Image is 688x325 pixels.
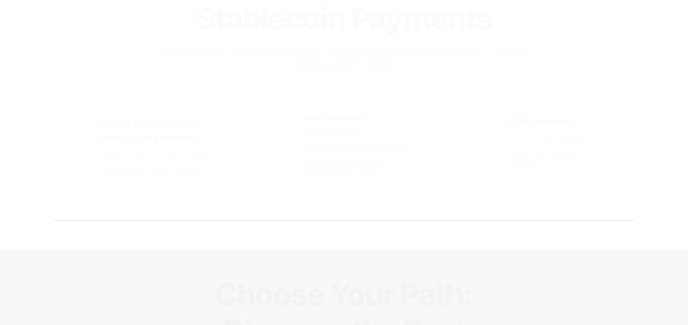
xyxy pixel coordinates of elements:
strong: Accept USDT and other digital asset payments [100,119,203,143]
strong: Bank account in Dollars/Euros [303,112,373,136]
span: Buy, sell, or swap digital assets with a business account [509,135,594,170]
strong: B2B Exchange [509,115,571,126]
span: Empower your business with seamless currency exchanges, multi-currency accounts, and flexible pay... [158,45,532,69]
span: Receive or send wires from the [GEOGRAPHIC_DATA] or [GEOGRAPHIC_DATA] [303,144,412,179]
span: We provide buttons, links, and addresses to fit your checkout . [100,151,209,173]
